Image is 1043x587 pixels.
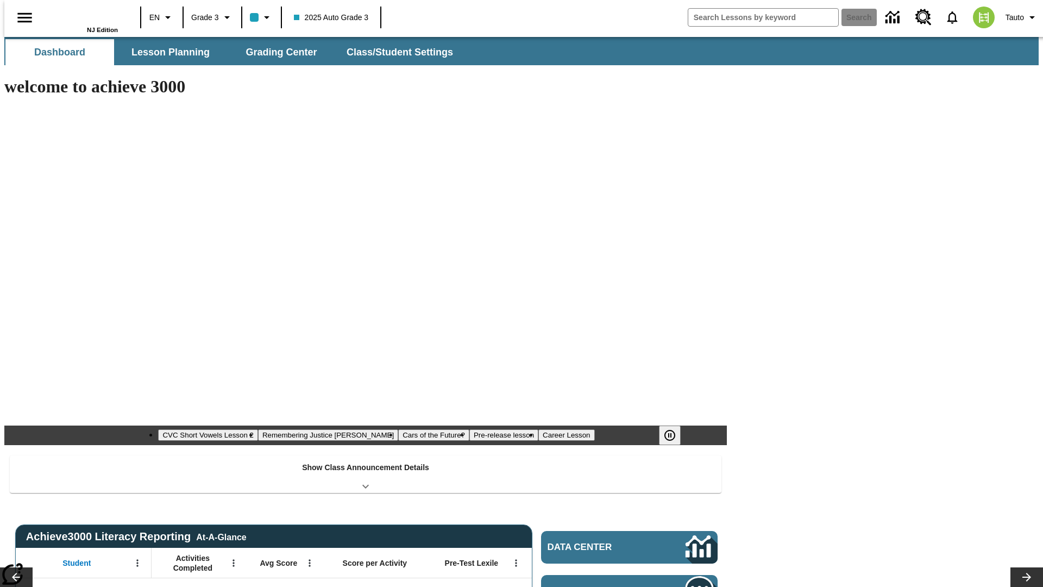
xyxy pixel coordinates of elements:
[246,8,278,27] button: Class color is light blue. Change class color
[548,542,649,553] span: Data Center
[541,531,718,564] a: Data Center
[398,429,469,441] button: Slide 3 Cars of the Future?
[47,5,118,27] a: Home
[131,46,210,59] span: Lesson Planning
[34,46,85,59] span: Dashboard
[1001,8,1043,27] button: Profile/Settings
[966,3,1001,32] button: Select a new avatar
[938,3,966,32] a: Notifications
[347,46,453,59] span: Class/Student Settings
[26,530,247,543] span: Achieve3000 Literacy Reporting
[659,426,681,445] button: Pause
[302,462,429,473] p: Show Class Announcement Details
[225,555,242,571] button: Open Menu
[879,3,909,33] a: Data Center
[47,4,118,33] div: Home
[149,12,160,23] span: EN
[258,429,398,441] button: Slide 2 Remembering Justice O'Connor
[4,37,1039,65] div: SubNavbar
[688,9,838,26] input: search field
[9,2,41,34] button: Open side menu
[158,429,257,441] button: Slide 1 CVC Short Vowels Lesson 2
[260,558,297,568] span: Avg Score
[116,39,225,65] button: Lesson Planning
[508,555,524,571] button: Open Menu
[87,27,118,33] span: NJ Edition
[144,8,179,27] button: Language: EN, Select a language
[538,429,594,441] button: Slide 5 Career Lesson
[4,77,727,97] h1: welcome to achieve 3000
[445,558,499,568] span: Pre-Test Lexile
[10,455,721,493] div: Show Class Announcement Details
[659,426,692,445] div: Pause
[338,39,462,65] button: Class/Student Settings
[227,39,336,65] button: Grading Center
[187,8,238,27] button: Grade: Grade 3, Select a grade
[1006,12,1024,23] span: Tauto
[909,3,938,32] a: Resource Center, Will open in new tab
[246,46,317,59] span: Grading Center
[62,558,91,568] span: Student
[129,555,146,571] button: Open Menu
[191,12,219,23] span: Grade 3
[301,555,318,571] button: Open Menu
[1010,567,1043,587] button: Lesson carousel, Next
[973,7,995,28] img: avatar image
[343,558,407,568] span: Score per Activity
[469,429,538,441] button: Slide 4 Pre-release lesson
[157,553,229,573] span: Activities Completed
[196,530,246,542] div: At-A-Glance
[294,12,369,23] span: 2025 Auto Grade 3
[4,39,463,65] div: SubNavbar
[5,39,114,65] button: Dashboard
